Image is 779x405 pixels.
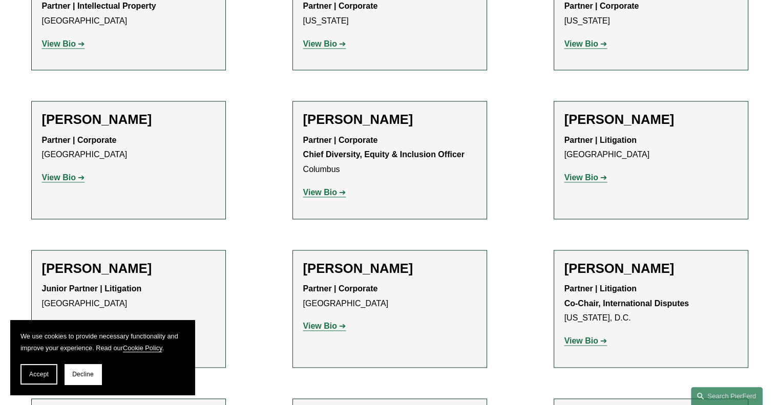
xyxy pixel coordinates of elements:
button: Decline [65,364,101,385]
h2: [PERSON_NAME] [42,112,215,127]
strong: Partner | Intellectual Property [42,2,156,10]
strong: View Bio [303,322,337,330]
p: [GEOGRAPHIC_DATA] [564,133,738,163]
h2: [PERSON_NAME] [303,112,476,127]
h2: [PERSON_NAME] [42,261,215,276]
p: [US_STATE], D.C. [564,282,738,326]
a: View Bio [564,173,607,182]
h2: [PERSON_NAME] [564,261,738,276]
p: Columbus [303,133,476,177]
strong: View Bio [303,188,337,197]
strong: Partner | Litigation [564,136,637,144]
section: Cookie banner [10,320,195,395]
strong: Partner | Litigation Co-Chair, International Disputes [564,284,689,308]
span: Accept [29,371,49,378]
strong: View Bio [303,39,337,48]
strong: Partner | Corporate [42,136,117,144]
a: View Bio [42,173,85,182]
a: View Bio [303,322,346,330]
strong: View Bio [564,39,598,48]
h2: [PERSON_NAME] [303,261,476,276]
p: [GEOGRAPHIC_DATA] [42,282,215,311]
a: View Bio [564,336,607,345]
h2: [PERSON_NAME] [564,112,738,127]
a: View Bio [564,39,607,48]
strong: View Bio [564,173,598,182]
span: Decline [72,371,94,378]
strong: Partner | Corporate [303,284,378,293]
strong: View Bio [42,39,76,48]
p: We use cookies to provide necessary functionality and improve your experience. Read our . [20,330,184,354]
a: View Bio [303,188,346,197]
a: View Bio [303,39,346,48]
strong: Partner | Corporate Chief Diversity, Equity & Inclusion Officer [303,136,465,159]
a: View Bio [42,39,85,48]
strong: View Bio [42,173,76,182]
p: [GEOGRAPHIC_DATA] [42,133,215,163]
button: Accept [20,364,57,385]
strong: Partner | Corporate [564,2,639,10]
strong: Partner | Corporate [303,2,378,10]
strong: Junior Partner | Litigation [42,284,142,293]
strong: View Bio [564,336,598,345]
a: Search this site [691,387,763,405]
p: [GEOGRAPHIC_DATA] [303,282,476,311]
a: Cookie Policy [123,344,162,352]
